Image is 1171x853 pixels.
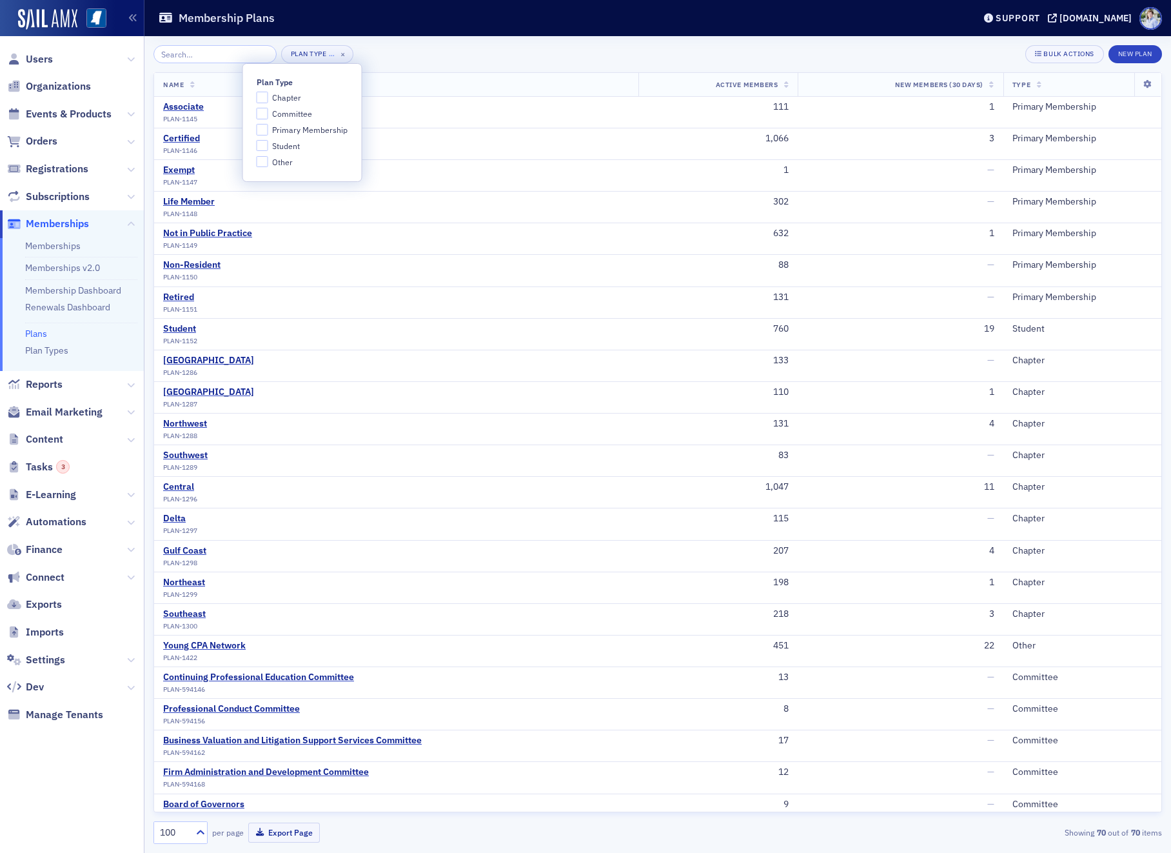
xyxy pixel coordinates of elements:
a: Southwest [163,450,208,461]
a: Student [163,323,197,335]
a: Young CPA Network [163,640,246,652]
div: 1,047 [647,481,789,493]
input: Other [257,156,268,168]
strong: 70 [1094,827,1108,838]
strong: 70 [1128,827,1142,838]
div: Chapter [1012,418,1152,430]
div: Showing out of items [835,827,1162,838]
span: — [987,291,994,303]
div: 1,066 [647,133,789,145]
a: Membership Dashboard [25,285,121,296]
span: Reports [26,377,63,392]
a: Professional Conduct Committee [163,703,300,715]
div: Plan Type [291,50,327,58]
span: Imports [26,625,64,639]
span: PLAN-1298 [163,559,197,567]
a: Business Valuation and Litigation Support Services Committee [163,735,422,747]
span: Registrations [26,162,88,176]
span: Active Members [716,80,778,89]
div: Chapter [1012,450,1152,461]
div: 22 [807,640,994,652]
div: 3 [807,608,994,620]
a: Plan Types [25,345,68,356]
div: 131 [647,418,789,430]
span: PLAN-1299 [163,590,197,599]
span: E-Learning [26,488,76,502]
span: — [987,671,994,683]
span: Committee [272,108,312,119]
button: New Plan [1108,45,1162,63]
div: Associate [163,101,204,113]
div: 9 [647,799,789,810]
div: Primary Membership [1012,133,1152,145]
a: Gulf Coast [163,545,206,557]
div: Not in Public Practice [163,228,252,239]
div: Exempt [163,165,197,176]
span: Manage Tenants [26,708,103,722]
a: Board of Governors [163,799,244,810]
div: Student [1012,323,1152,335]
a: Retired [163,292,197,303]
a: Memberships [7,217,89,231]
span: PLAN-594162 [163,748,205,757]
div: 302 [647,196,789,208]
div: Delta [163,513,197,525]
span: PLAN-1150 [163,273,197,281]
div: Other [1012,640,1152,652]
div: Committee [1012,735,1152,747]
a: Dev [7,680,44,694]
div: 451 [647,640,789,652]
span: Finance [26,543,63,557]
a: Non-Resident [163,259,221,271]
div: 207 [647,545,789,557]
span: Exports [26,597,62,612]
div: 133 [647,355,789,366]
div: 12 [647,767,789,778]
span: Other [272,157,293,168]
span: — [987,196,994,207]
a: Registrations [7,162,88,176]
div: 198 [647,577,789,588]
a: Memberships [25,240,81,252]
label: Student [257,140,348,152]
span: Automations [26,515,86,529]
span: PLAN-1288 [163,432,197,440]
span: PLAN-1297 [163,527,197,535]
span: Student [272,141,300,152]
span: — [987,512,994,524]
div: [DOMAIN_NAME] [1059,12,1132,24]
div: 11 [807,481,994,493]
div: 100 [160,826,188,839]
button: [DOMAIN_NAME] [1048,14,1136,23]
a: E-Learning [7,488,76,502]
a: Memberships v2.0 [25,262,100,274]
span: PLAN-1287 [163,400,197,408]
div: 19 [807,323,994,335]
div: Primary Membership [1012,292,1152,303]
input: Committee [257,108,268,119]
div: 88 [647,259,789,271]
a: Life Member [163,196,215,208]
button: Export Page [248,823,320,843]
div: Certified [163,133,200,145]
img: SailAMX [18,9,77,30]
div: 83 [647,450,789,461]
a: Organizations [7,79,91,94]
div: Primary Membership [1012,228,1152,239]
a: Tasks3 [7,460,70,474]
span: PLAN-1148 [163,210,197,218]
a: Users [7,52,53,66]
span: PLAN-1286 [163,368,197,377]
a: Southeast [163,608,206,620]
div: [GEOGRAPHIC_DATA] [163,355,254,366]
span: PLAN-1289 [163,463,197,472]
span: Primary Membership [272,125,348,135]
span: — [987,798,994,810]
a: Northeast [163,577,205,588]
div: 1 [807,101,994,113]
